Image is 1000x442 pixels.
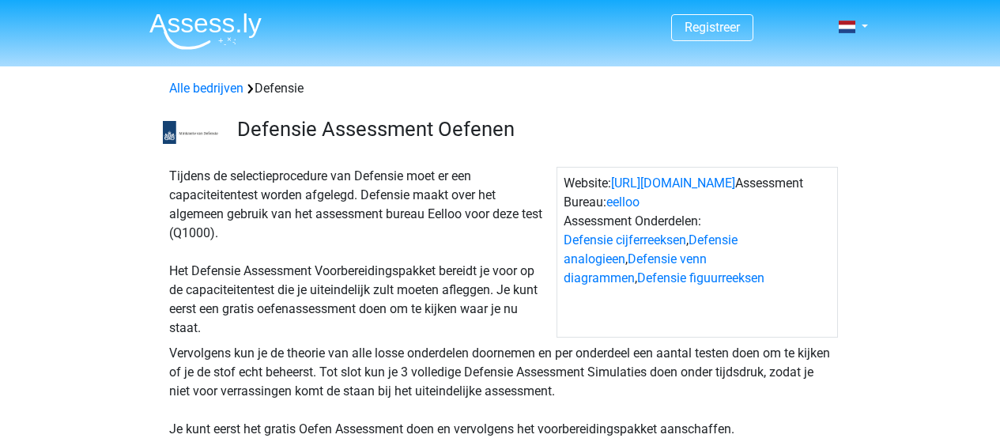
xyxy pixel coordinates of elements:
a: Registreer [685,20,740,35]
a: Defensie analogieen [564,232,738,266]
div: Vervolgens kun je de theorie van alle losse onderdelen doornemen en per onderdeel een aantal test... [163,344,838,439]
div: Tijdens de selectieprocedure van Defensie moet er een capaciteitentest worden afgelegd. Defensie ... [163,167,557,338]
div: Website: Assessment Bureau: Assessment Onderdelen: , , , [557,167,838,338]
h3: Defensie Assessment Oefenen [237,117,826,142]
a: [URL][DOMAIN_NAME] [611,176,735,191]
a: Defensie cijferreeksen [564,232,686,247]
a: eelloo [606,195,640,210]
div: Defensie [163,79,838,98]
a: Defensie venn diagrammen [564,251,707,285]
a: Alle bedrijven [169,81,243,96]
a: Defensie figuurreeksen [637,270,764,285]
img: Assessly [149,13,262,50]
